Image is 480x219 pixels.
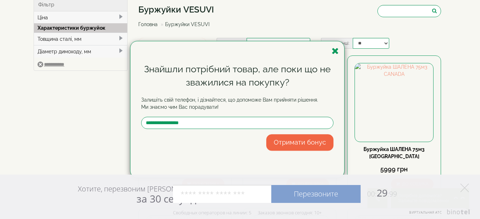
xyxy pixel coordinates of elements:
span: за 30 секунд? [137,192,201,205]
span: :99 [387,189,397,199]
span: Виртуальная АТС [409,210,442,215]
p: Залишіть свій телефон, і дізнайтеся, що допоможе Вам прийняти рішення. Ми знаємо чим Вас порадувати! [141,97,333,111]
div: Свободных операторов на линии: 5 Заказов звонков сегодня: 10+ [173,210,322,215]
a: Виртуальная АТС [405,209,471,219]
a: Перезвоните [271,185,361,203]
span: 29 [361,186,397,199]
div: Знайшли потрібний товар, але поки що не зважилися на покупку? [141,63,333,89]
div: Хотите, перезвоним [PERSON_NAME] [78,184,201,204]
span: 00: [367,189,377,199]
button: Отримати бонус [266,135,333,151]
